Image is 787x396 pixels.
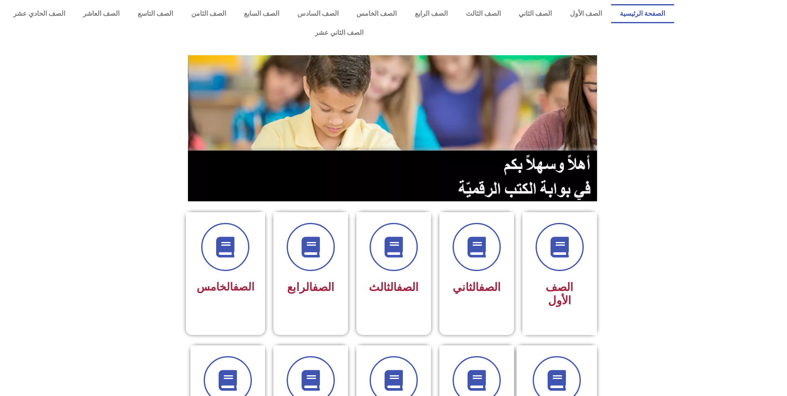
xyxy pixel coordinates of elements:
a: الصف [397,281,419,294]
a: الصف [312,281,334,294]
a: الصف الأول [561,4,611,23]
a: الصف [479,281,501,294]
a: الصف [233,281,254,293]
a: الصف الثالث [457,4,510,23]
a: الصف الحادي عشر [4,4,74,23]
span: الثاني [453,281,501,294]
a: الصف السادس [288,4,348,23]
span: الثالث [369,281,419,294]
a: الصف الخامس [348,4,406,23]
span: الرابع [287,281,334,294]
a: الصف الثاني عشر [4,23,674,42]
span: الخامس [197,281,254,293]
a: الصف الرابع [406,4,457,23]
a: الصف الثاني [509,4,561,23]
a: الصف التاسع [129,4,182,23]
span: الصف الأول [546,281,573,307]
a: الصف السابع [235,4,288,23]
a: الصف الثامن [182,4,235,23]
a: الصفحة الرئيسية [611,4,675,23]
a: الصف العاشر [74,4,129,23]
